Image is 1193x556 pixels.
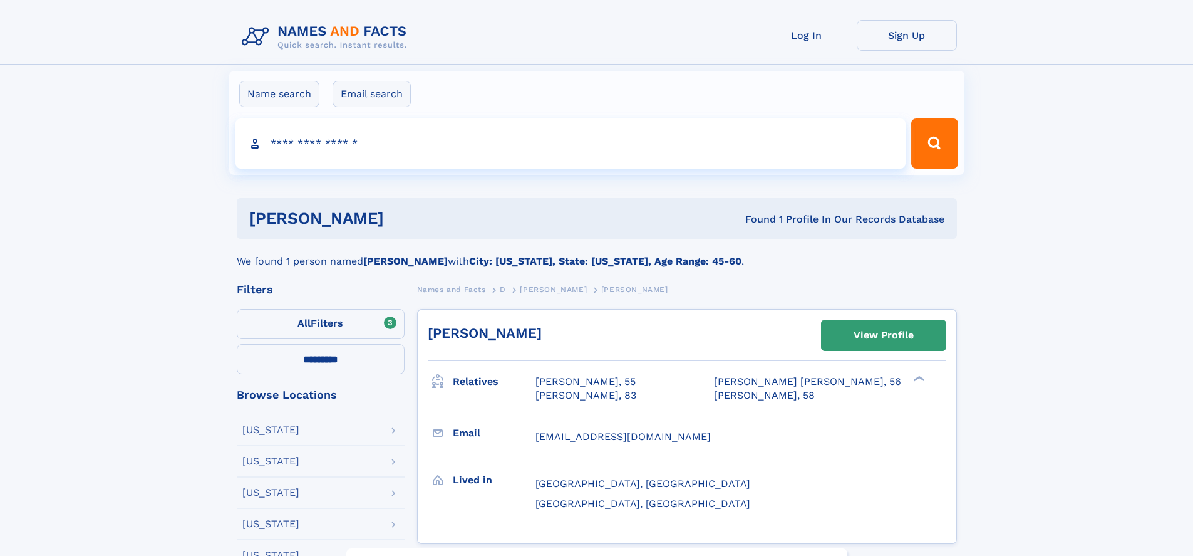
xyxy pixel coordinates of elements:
[428,325,542,341] a: [PERSON_NAME]
[235,118,906,169] input: search input
[469,255,741,267] b: City: [US_STATE], State: [US_STATE], Age Range: 45-60
[242,519,299,529] div: [US_STATE]
[453,422,535,444] h3: Email
[535,431,711,443] span: [EMAIL_ADDRESS][DOMAIN_NAME]
[500,281,506,297] a: D
[237,20,417,54] img: Logo Names and Facts
[249,211,565,226] h1: [PERSON_NAME]
[333,81,411,107] label: Email search
[237,309,405,339] label: Filters
[453,469,535,491] h3: Lived in
[535,375,636,389] a: [PERSON_NAME], 55
[237,284,405,295] div: Filters
[757,20,857,51] a: Log In
[242,488,299,498] div: [US_STATE]
[453,371,535,392] h3: Relatives
[500,285,506,294] span: D
[535,389,636,402] a: [PERSON_NAME], 83
[911,375,926,383] div: ❯
[714,389,815,402] a: [PERSON_NAME], 58
[237,239,957,269] div: We found 1 person named with .
[601,285,668,294] span: [PERSON_NAME]
[297,317,311,329] span: All
[857,20,957,51] a: Sign Up
[535,478,750,490] span: [GEOGRAPHIC_DATA], [GEOGRAPHIC_DATA]
[854,321,914,350] div: View Profile
[714,375,901,389] a: [PERSON_NAME] [PERSON_NAME], 56
[520,281,587,297] a: [PERSON_NAME]
[237,389,405,401] div: Browse Locations
[363,255,448,267] b: [PERSON_NAME]
[242,456,299,466] div: [US_STATE]
[911,118,958,169] button: Search Button
[242,425,299,435] div: [US_STATE]
[535,498,750,510] span: [GEOGRAPHIC_DATA], [GEOGRAPHIC_DATA]
[822,320,946,350] a: View Profile
[239,81,319,107] label: Name search
[417,281,486,297] a: Names and Facts
[520,285,587,294] span: [PERSON_NAME]
[564,212,944,226] div: Found 1 Profile In Our Records Database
